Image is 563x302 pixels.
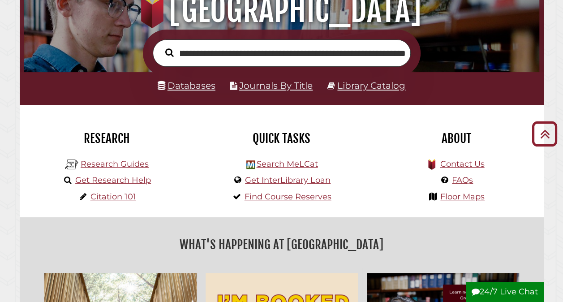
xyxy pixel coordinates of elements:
[65,158,78,171] img: Hekman Library Logo
[245,192,331,202] a: Find Course Reserves
[376,131,537,146] h2: About
[26,234,537,255] h2: What's Happening at [GEOGRAPHIC_DATA]
[75,175,151,185] a: Get Research Help
[158,80,215,91] a: Databases
[165,48,174,57] i: Search
[246,160,255,169] img: Hekman Library Logo
[90,192,136,202] a: Citation 101
[452,175,473,185] a: FAQs
[256,159,318,169] a: Search MeLCat
[201,131,362,146] h2: Quick Tasks
[161,46,178,59] button: Search
[440,192,485,202] a: Floor Maps
[239,80,313,91] a: Journals By Title
[245,175,331,185] a: Get InterLibrary Loan
[529,126,561,141] a: Back to Top
[81,159,149,169] a: Research Guides
[337,80,405,91] a: Library Catalog
[440,159,484,169] a: Contact Us
[26,131,188,146] h2: Research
